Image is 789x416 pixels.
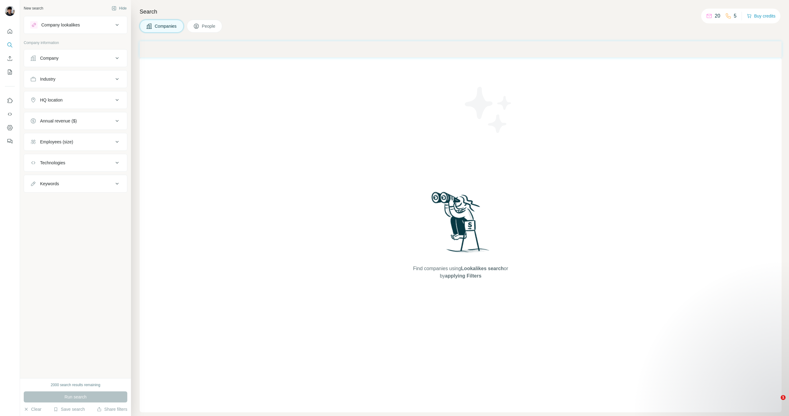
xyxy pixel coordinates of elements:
div: New search [24,6,43,11]
div: HQ location [40,97,63,103]
span: Find companies using or by [411,265,510,280]
button: Enrich CSV [5,53,15,64]
button: Use Surfe API [5,109,15,120]
span: applying Filters [445,273,481,278]
p: 20 [715,12,720,20]
p: 5 [734,12,737,20]
button: Employees (size) [24,134,127,149]
button: My lists [5,66,15,78]
p: Company information [24,40,127,46]
button: Industry [24,72,127,86]
button: HQ location [24,93,127,107]
button: Dashboard [5,122,15,133]
iframe: Intercom live chat [768,395,783,410]
iframe: Banner [140,41,782,58]
button: Save search [53,406,85,412]
div: Company lookalikes [41,22,80,28]
div: Technologies [40,160,65,166]
button: Annual revenue ($) [24,114,127,128]
button: Company [24,51,127,66]
button: Technologies [24,155,127,170]
button: Use Surfe on LinkedIn [5,95,15,106]
div: Company [40,55,59,61]
div: 2000 search results remaining [51,382,100,388]
button: Search [5,39,15,50]
button: Feedback [5,136,15,147]
button: Hide [107,4,131,13]
span: People [202,23,216,29]
span: 1 [781,395,786,400]
button: Clear [24,406,41,412]
img: Surfe Illustration - Woman searching with binoculars [429,190,493,259]
span: Companies [155,23,177,29]
img: Surfe Illustration - Stars [461,82,516,138]
button: Share filters [97,406,127,412]
button: Quick start [5,26,15,37]
div: Annual revenue ($) [40,118,77,124]
div: Industry [40,76,55,82]
h4: Search [140,7,782,16]
div: Keywords [40,181,59,187]
span: Lookalikes search [461,266,504,271]
img: Avatar [5,6,15,16]
button: Buy credits [747,12,775,20]
button: Keywords [24,176,127,191]
div: Employees (size) [40,139,73,145]
button: Company lookalikes [24,18,127,32]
